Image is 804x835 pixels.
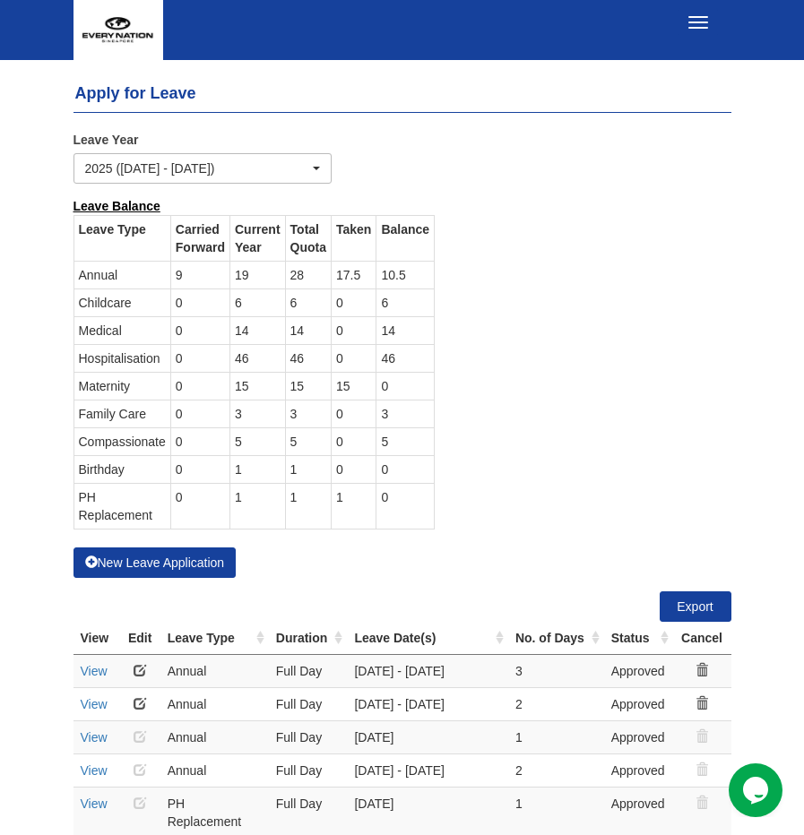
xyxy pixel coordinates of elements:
[269,654,348,687] td: Full Day
[73,261,170,288] td: Annual
[269,720,348,753] td: Full Day
[81,796,108,811] a: View
[73,288,170,316] td: Childcare
[660,591,731,622] a: Export
[376,400,435,427] td: 3
[170,344,229,372] td: 0
[332,316,376,344] td: 0
[160,622,269,655] th: Leave Type : activate to sort column ascending
[170,215,229,261] th: Carried Forward
[160,753,269,787] td: Annual
[376,316,435,344] td: 14
[604,720,673,753] td: Approved
[376,427,435,455] td: 5
[230,427,286,455] td: 5
[508,753,604,787] td: 2
[81,664,108,678] a: View
[376,372,435,400] td: 0
[170,427,229,455] td: 0
[73,199,160,213] b: Leave Balance
[285,372,331,400] td: 15
[160,720,269,753] td: Annual
[285,455,331,483] td: 1
[170,372,229,400] td: 0
[285,261,331,288] td: 28
[170,400,229,427] td: 0
[269,622,348,655] th: Duration : activate to sort column ascending
[160,654,269,687] td: Annual
[376,288,435,316] td: 6
[120,622,160,655] th: Edit
[604,753,673,787] td: Approved
[376,455,435,483] td: 0
[73,483,170,529] td: PH Replacement
[285,215,331,261] th: Total Quota
[285,288,331,316] td: 6
[73,76,731,113] h4: Apply for Leave
[73,427,170,455] td: Compassionate
[729,763,786,817] iframe: chat widget
[73,547,237,578] button: New Leave Application
[376,344,435,372] td: 46
[230,215,286,261] th: Current Year
[285,427,331,455] td: 5
[73,372,170,400] td: Maternity
[285,344,331,372] td: 46
[73,622,120,655] th: View
[604,622,673,655] th: Status : activate to sort column ascending
[508,720,604,753] td: 1
[230,455,286,483] td: 1
[230,344,286,372] td: 46
[73,316,170,344] td: Medical
[332,455,376,483] td: 0
[508,687,604,720] td: 2
[285,483,331,529] td: 1
[376,483,435,529] td: 0
[332,400,376,427] td: 0
[73,400,170,427] td: Family Care
[332,372,376,400] td: 15
[508,654,604,687] td: 3
[230,288,286,316] td: 6
[73,215,170,261] th: Leave Type
[269,753,348,787] td: Full Day
[85,159,309,177] div: 2025 ([DATE] - [DATE])
[332,427,376,455] td: 0
[376,215,435,261] th: Balance
[376,261,435,288] td: 10.5
[81,697,108,711] a: View
[73,153,332,184] button: 2025 ([DATE] - [DATE])
[170,455,229,483] td: 0
[332,483,376,529] td: 1
[230,400,286,427] td: 3
[347,654,508,687] td: [DATE] - [DATE]
[73,126,163,149] label: Leave Year
[332,215,376,261] th: Taken
[604,687,673,720] td: Approved
[170,261,229,288] td: 9
[230,261,286,288] td: 19
[73,344,170,372] td: Hospitalisation
[230,372,286,400] td: 15
[347,687,508,720] td: [DATE] - [DATE]
[332,288,376,316] td: 0
[347,720,508,753] td: [DATE]
[347,622,508,655] th: Leave Date(s) : activate to sort column ascending
[332,261,376,288] td: 17.5
[673,622,731,655] th: Cancel
[170,483,229,529] td: 0
[604,654,673,687] td: Approved
[73,455,170,483] td: Birthday
[285,400,331,427] td: 3
[230,316,286,344] td: 14
[170,288,229,316] td: 0
[170,316,229,344] td: 0
[269,687,348,720] td: Full Day
[230,483,286,529] td: 1
[160,687,269,720] td: Annual
[332,344,376,372] td: 0
[81,730,108,745] a: View
[285,316,331,344] td: 14
[81,763,108,778] a: View
[508,622,604,655] th: No. of Days : activate to sort column ascending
